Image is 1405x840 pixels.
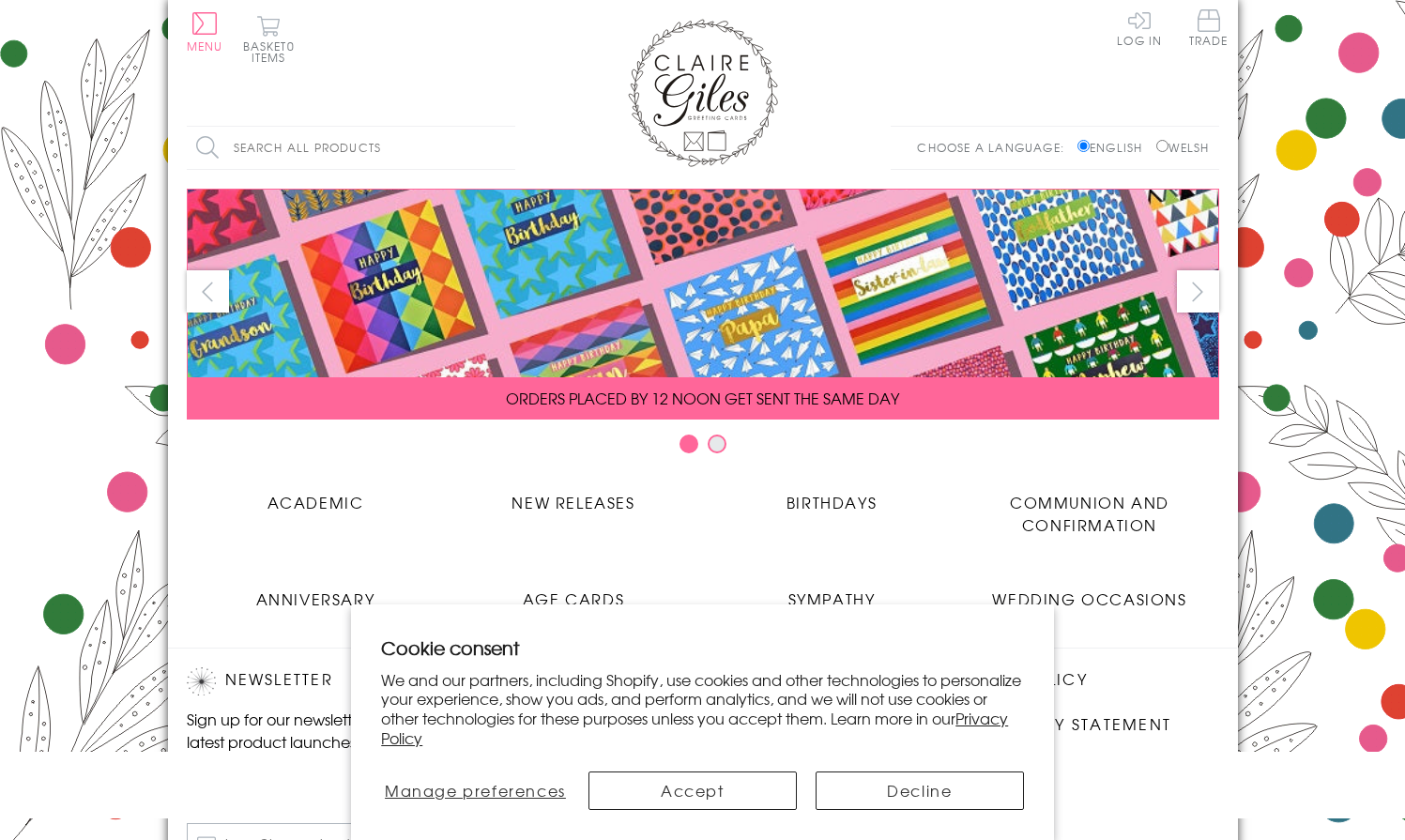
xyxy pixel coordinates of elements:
a: Birthdays [703,477,961,513]
a: New Releases [445,477,703,513]
p: We and our partners, including Shopify, use cookies and other technologies to personalize your ex... [381,670,1024,748]
span: Wedding Occasions [992,588,1186,610]
span: Anniversary [256,588,375,610]
input: English [1077,140,1090,152]
p: Sign up for our newsletter to receive the latest product launches, news and offers directly to yo... [187,708,506,775]
input: Search [496,127,515,169]
a: Wedding Occasions [961,573,1219,610]
span: Trade [1189,9,1229,46]
input: Search all products [187,127,515,169]
a: Sympathy [703,573,961,610]
a: Privacy Policy [381,707,1008,749]
button: Manage preferences [381,771,569,810]
button: Decline [816,771,1024,810]
button: prev [187,270,229,313]
div: Carousel Pagination [187,434,1219,463]
label: English [1077,139,1152,156]
span: Academic [267,491,364,513]
a: Trade [1189,9,1229,50]
button: next [1177,270,1219,313]
span: ORDERS PLACED BY 12 NOON GET SENT THE SAME DAY [506,387,899,409]
img: Claire Giles Greetings Cards [628,19,778,167]
a: Anniversary [187,573,445,610]
span: 0 items [252,38,295,66]
button: Menu [187,12,223,52]
span: Manage preferences [385,779,566,802]
button: Accept [588,771,797,810]
label: Welsh [1156,139,1210,156]
button: Basket0 items [243,15,295,63]
span: Sympathy [788,588,876,610]
a: Accessibility Statement [938,712,1171,738]
span: New Releases [512,491,634,513]
button: Carousel Page 2 [708,435,726,453]
span: Communion and Confirmation [1010,491,1169,536]
a: Log In [1117,9,1162,46]
a: Age Cards [445,573,703,610]
h2: Newsletter [187,667,506,695]
span: Menu [187,38,223,54]
a: Academic [187,477,445,513]
button: Carousel Page 1 (Current Slide) [680,435,698,453]
span: Birthdays [786,491,877,513]
span: Age Cards [523,588,624,610]
a: Communion and Confirmation [961,477,1219,536]
h2: Cookie consent [381,634,1024,661]
input: Welsh [1156,140,1168,152]
p: Choose a language: [917,139,1074,156]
